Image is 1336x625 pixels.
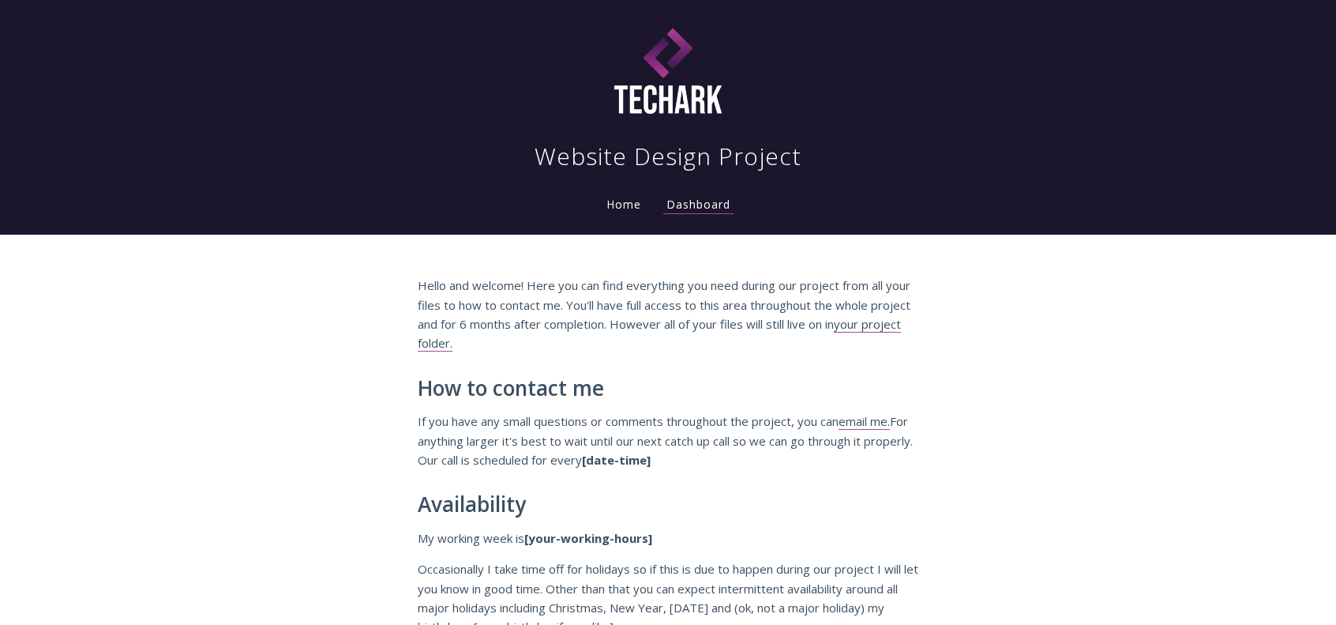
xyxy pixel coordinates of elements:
p: If you have any small questions or comments throughout the project, you can For anything larger i... [418,412,918,469]
strong: [your-working-hours] [524,530,652,546]
a: Dashboard [663,197,734,214]
p: Hello and welcome! Here you can find everything you need during our project from all your files t... [418,276,918,353]
p: My working week is [418,529,918,548]
a: email me. [839,413,890,430]
h1: Website Design Project [535,141,801,172]
h2: Availability [418,493,918,517]
strong: [date-time] [582,452,651,468]
h2: How to contact me [418,377,918,401]
a: Home [603,197,644,212]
